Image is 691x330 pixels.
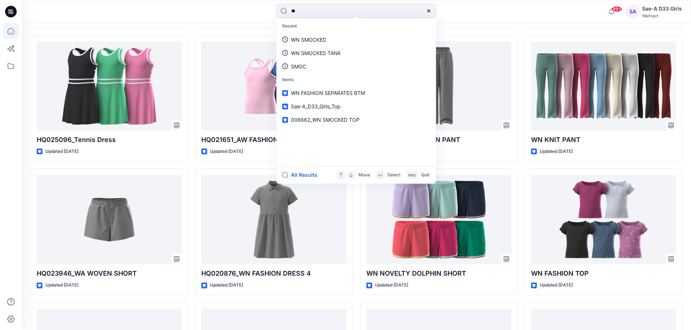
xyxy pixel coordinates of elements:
[37,268,182,279] p: HQ023946_WA WOVEN SHORT
[37,41,182,131] a: HQ025096_Tennis Dress
[408,171,416,179] p: esc
[278,73,435,87] p: Items
[210,281,243,289] p: Updated [DATE]
[201,41,346,131] a: HQ021651_AW FASHION TANK
[291,49,341,57] p: WN SMOCKED TANK
[291,90,365,96] span: WN FASHION SEPARATES BTM
[642,4,682,13] div: Sae-A D33 Girls
[201,268,346,279] p: HQ020876_WN FASHION DRESS 4
[540,281,573,289] p: Updated [DATE]
[531,175,676,264] a: WN FASHION TOP
[366,268,511,279] p: WN NOVELTY DOLPHIN SHORT
[278,33,435,46] a: WN SMOCKED
[37,175,182,264] a: HQ023946_WA WOVEN SHORT
[45,148,78,155] p: Updated [DATE]
[358,171,370,179] p: Move
[387,171,400,179] p: Select
[626,5,639,18] div: SA
[45,281,78,289] p: Updated [DATE]
[291,63,306,70] p: SMOC
[642,13,682,18] div: Walmart
[282,171,322,179] button: All Results
[278,46,435,60] a: WN SMOCKED TANK
[366,175,511,264] a: WN NOVELTY DOLPHIN SHORT
[278,20,435,33] p: Recent
[201,135,346,145] p: HQ021651_AW FASHION TANK
[37,135,182,145] p: HQ025096_Tennis Dress
[531,41,676,131] a: WN KNIT PANT
[210,148,243,155] p: Updated [DATE]
[531,268,676,279] p: WN FASHION TOP
[278,100,435,113] a: Sae-A_D33_Girls_Top
[278,86,435,100] a: WN FASHION SEPARATES BTM
[375,281,408,289] p: Updated [DATE]
[291,117,359,123] span: 008662_WN SMOCKED TOP
[291,103,341,109] span: Sae-A_D33_Girls_Top
[611,6,622,12] span: 99+
[366,135,511,145] p: HQ023947_WA WOVEN PANT
[201,175,346,264] a: HQ020876_WN FASHION DRESS 4
[366,41,511,131] a: HQ023947_WA WOVEN PANT
[540,148,573,155] p: Updated [DATE]
[531,135,676,145] p: WN KNIT PANT
[291,36,326,43] p: WN SMOCKED
[421,171,429,179] p: Quit
[278,60,435,73] a: SMOC
[278,113,435,126] a: 008662_WN SMOCKED TOP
